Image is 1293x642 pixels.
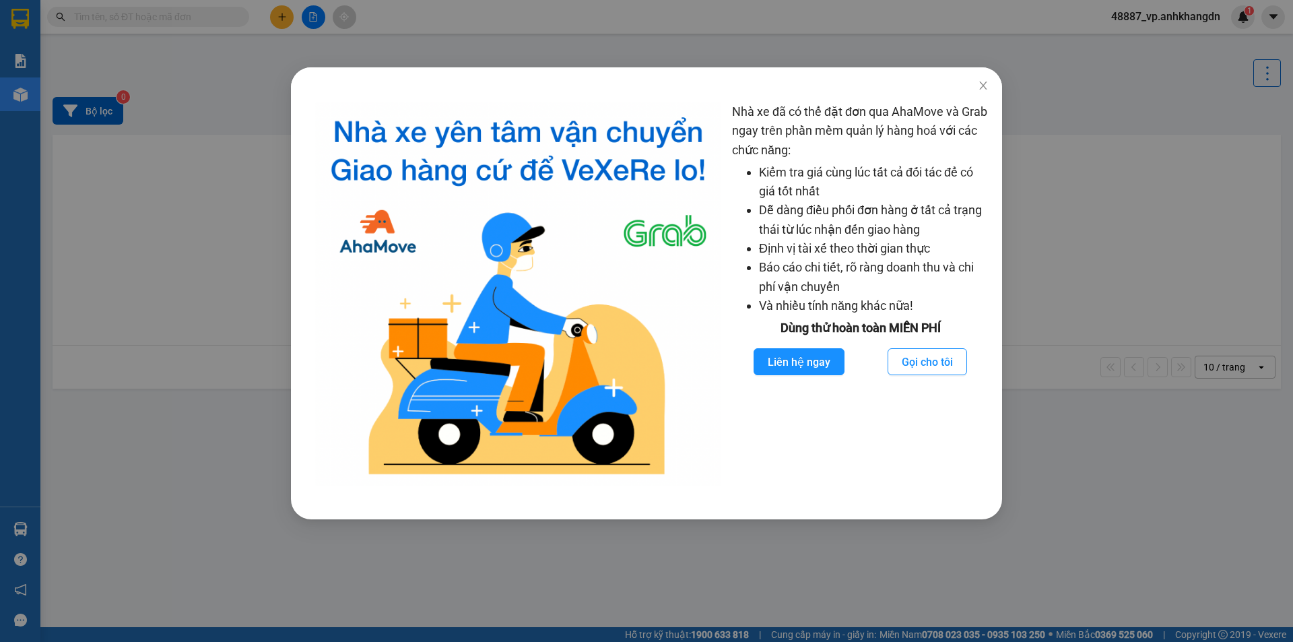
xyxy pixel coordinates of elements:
[964,67,1002,105] button: Close
[315,102,721,486] img: logo
[759,296,989,315] li: Và nhiều tính năng khác nữa!
[978,80,989,91] span: close
[888,348,967,375] button: Gọi cho tôi
[759,201,989,239] li: Dễ dàng điều phối đơn hàng ở tất cả trạng thái từ lúc nhận đến giao hàng
[732,102,989,486] div: Nhà xe đã có thể đặt đơn qua AhaMove và Grab ngay trên phần mềm quản lý hàng hoá với các chức năng:
[732,319,989,338] div: Dùng thử hoàn toàn MIỄN PHÍ
[759,239,989,258] li: Định vị tài xế theo thời gian thực
[902,354,953,371] span: Gọi cho tôi
[754,348,844,375] button: Liên hệ ngay
[759,163,989,201] li: Kiểm tra giá cùng lúc tất cả đối tác để có giá tốt nhất
[768,354,830,371] span: Liên hệ ngay
[759,258,989,296] li: Báo cáo chi tiết, rõ ràng doanh thu và chi phí vận chuyển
